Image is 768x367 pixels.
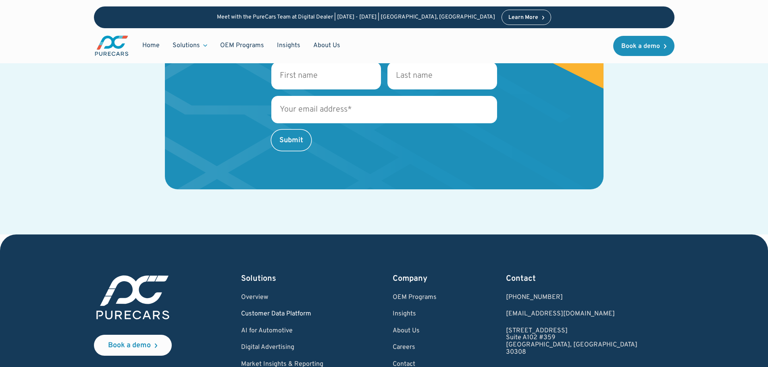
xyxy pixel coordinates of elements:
div: Book a demo [108,342,151,349]
div: Learn More [508,15,538,21]
a: OEM Programs [393,294,437,301]
a: Book a demo [613,36,674,56]
p: Meet with the PureCars Team at Digital Dealer | [DATE] - [DATE] | [GEOGRAPHIC_DATA], [GEOGRAPHIC_... [217,14,495,21]
input: Your email address* [271,96,497,123]
div: Solutions [241,273,323,284]
img: purecars logo [94,273,172,322]
input: Last name [387,62,497,89]
a: [STREET_ADDRESS]Suite A102 #359[GEOGRAPHIC_DATA], [GEOGRAPHIC_DATA]30308 [506,328,637,356]
div: [PHONE_NUMBER] [506,294,637,301]
a: OEM Programs [214,38,271,53]
a: Insights [393,311,437,318]
a: About Us [393,328,437,335]
a: Careers [393,344,437,351]
img: purecars logo [94,35,129,57]
a: About Us [307,38,347,53]
div: Solutions [166,38,214,53]
a: Learn More [502,10,552,25]
a: AI for Automotive [241,328,323,335]
div: Company [393,273,437,284]
a: Customer Data Platform [241,311,323,318]
a: Digital Advertising [241,344,323,351]
a: Book a demo [94,335,172,356]
div: Book a demo [621,43,660,50]
div: Contact [506,273,637,284]
div: Solutions [173,41,200,50]
a: main [94,35,129,57]
input: First name [271,62,381,89]
a: Email us [506,311,637,318]
a: Overview [241,294,323,301]
input: Submit [271,130,311,151]
a: Insights [271,38,307,53]
a: Home [136,38,166,53]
